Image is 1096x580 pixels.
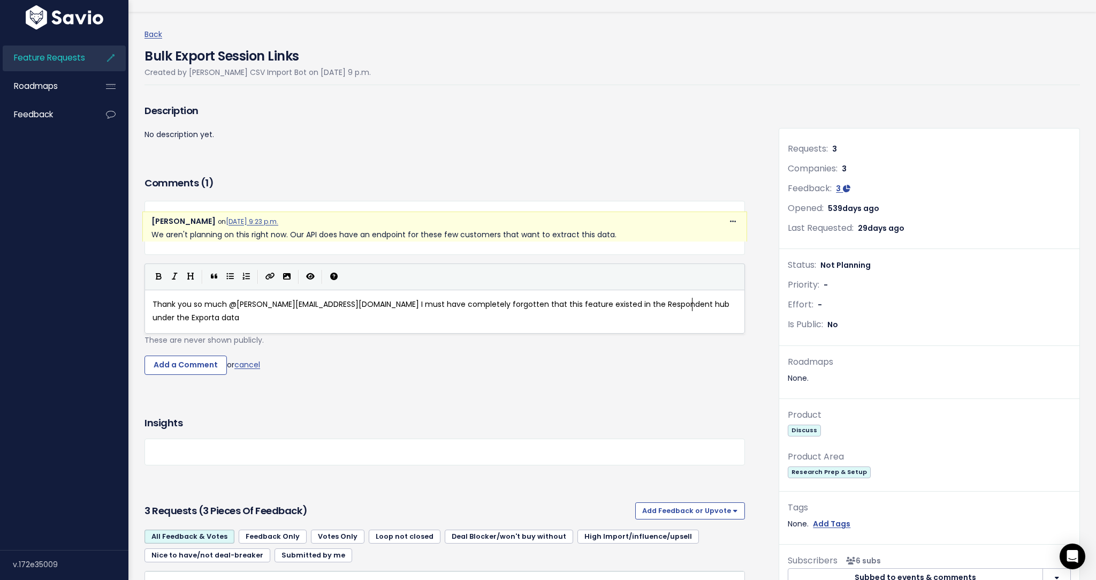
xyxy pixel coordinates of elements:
[635,502,745,519] button: Add Feedback or Upvote
[144,548,270,562] a: Nice to have/not deal-breaker
[298,270,299,283] i: |
[858,223,904,233] span: 29
[151,216,216,227] span: [PERSON_NAME]
[836,183,850,194] a: 3
[788,466,870,478] span: Research Prep & Setup
[144,29,162,40] a: Back
[222,269,238,285] button: Generic List
[813,517,850,531] a: Add Tags
[144,416,182,431] h3: Insights
[3,102,89,127] a: Feedback
[322,270,323,283] i: |
[818,299,822,310] span: -
[205,176,209,190] span: 1
[824,280,828,290] span: -
[788,372,1071,385] div: None.
[842,203,879,214] span: days ago
[144,128,745,141] p: No description yet.
[828,203,879,214] span: 539
[788,408,1071,423] div: Product
[788,554,838,567] span: Subscribers
[788,202,824,214] span: Opened:
[311,530,364,544] a: Votes Only
[445,530,573,544] a: Deal Blocker/won't buy without
[836,183,841,194] span: 3
[153,299,732,323] span: Thank you so much @[PERSON_NAME][EMAIL_ADDRESS][DOMAIN_NAME] I must have completely forgotten tha...
[1060,544,1085,569] div: Open Intercom Messenger
[151,228,738,242] p: We aren't planning on this right now. Our API does have an endpoint for these few customers that ...
[788,182,832,194] span: Feedback:
[166,269,182,285] button: Italic
[275,548,352,562] a: Submitted by me
[302,269,318,285] button: Toggle Preview
[788,425,820,436] span: Discuss
[788,222,854,234] span: Last Requested:
[144,530,234,544] a: All Feedback & Votes
[820,260,871,270] span: Not Planning
[144,503,631,518] h3: 3 Requests (3 pieces of Feedback)
[788,517,1071,531] div: None.
[144,41,371,66] h4: Bulk Export Session Links
[3,74,89,99] a: Roadmaps
[788,355,1071,370] div: Roadmaps
[14,52,85,63] span: Feature Requests
[202,270,203,283] i: |
[788,318,823,330] span: Is Public:
[144,356,745,375] div: or
[788,162,838,175] span: Companies:
[788,298,813,311] span: Effort:
[832,144,837,154] span: 3
[369,530,440,544] a: Loop not closed
[226,217,278,226] a: [DATE] 9:23 p.m.
[14,109,53,120] span: Feedback
[234,359,260,370] a: cancel
[218,217,278,226] span: on
[788,449,1071,465] div: Product Area
[577,530,699,544] a: High Import/influence/upsell
[182,269,199,285] button: Heading
[144,356,227,375] input: Add a Comment
[867,223,904,233] span: days ago
[206,269,222,285] button: Quote
[3,46,89,70] a: Feature Requests
[788,500,1071,516] div: Tags
[144,335,264,345] span: These are never shown publicly.
[827,319,838,330] span: No
[788,278,819,291] span: Priority:
[14,80,58,92] span: Roadmaps
[150,269,166,285] button: Bold
[144,103,745,118] h3: Description
[239,530,307,544] a: Feedback Only
[257,270,258,283] i: |
[144,176,745,191] h3: Comments ( )
[788,142,828,155] span: Requests:
[144,67,371,78] span: Created by [PERSON_NAME] CSV Import Bot on [DATE] 9 p.m.
[238,269,254,285] button: Numbered List
[842,163,847,174] span: 3
[326,269,342,285] button: Markdown Guide
[262,269,279,285] button: Create Link
[279,269,295,285] button: Import an image
[23,5,106,29] img: logo-white.9d6f32f41409.svg
[788,259,816,271] span: Status:
[842,555,881,566] span: <p><strong>Subscribers</strong><br><br> - Kelly Kendziorski<br> - Israel Magalhaes<br> - Migui Fr...
[13,551,128,578] div: v.172e35009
